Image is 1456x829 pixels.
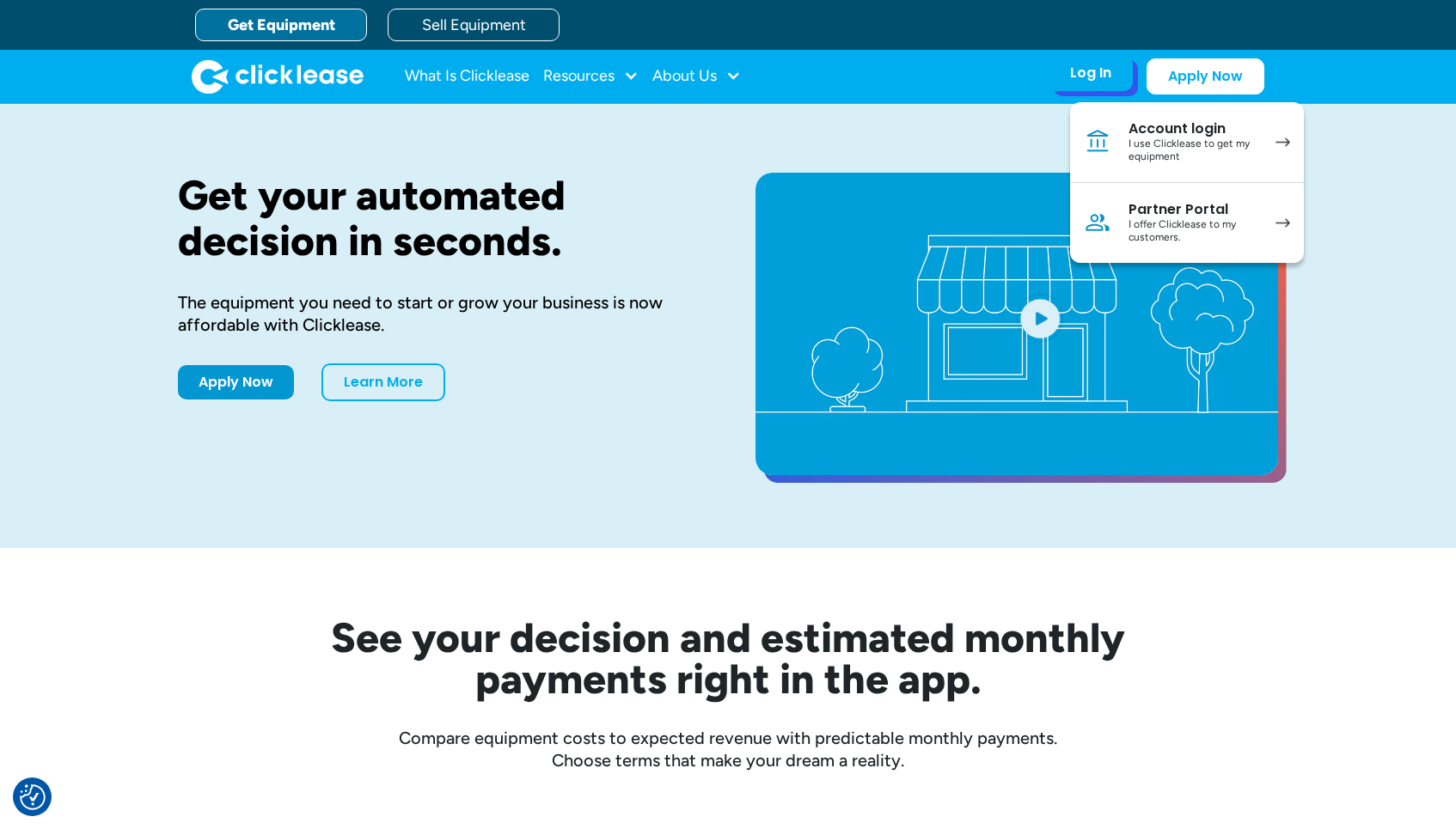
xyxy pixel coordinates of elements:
a: Learn More [321,363,445,401]
div: About Us [652,59,741,94]
img: Bank icon [1084,128,1111,155]
div: I use Clicklease to get my equipment [1129,137,1258,164]
img: Clicklease logo [192,59,364,94]
a: Account loginI use Clicklease to get my equipment [1070,102,1304,183]
div: Resources [543,59,639,94]
div: I offer Clicklease to my customers. [1129,218,1258,245]
a: home [192,59,364,94]
h1: Get your automated decision in seconds. [178,173,700,264]
div: Log In [1070,64,1111,82]
div: Compare equipment costs to expected revenue with predictable monthly payments. Choose terms that ... [178,727,1278,771]
button: Consent Preferences [20,784,46,810]
div: Account login [1129,120,1258,137]
img: Blue play button logo on a light blue circular background [1017,294,1063,342]
img: arrow [1276,137,1290,147]
a: What Is Clicklease [405,59,529,94]
a: Apply Now [1147,58,1264,94]
h2: See your decision and estimated monthly payments right in the app. [247,617,1209,699]
a: Get Equipment [195,9,367,41]
a: Sell Equipment [388,9,560,41]
img: arrow [1276,218,1290,228]
img: Person icon [1084,209,1111,236]
nav: Log In [1070,102,1304,263]
img: Revisit consent button [20,784,46,810]
a: Partner PortalI offer Clicklease to my customers. [1070,183,1304,263]
div: The equipment you need to start or grow your business is now affordable with Clicklease. [178,291,700,336]
div: Partner Portal [1129,201,1258,218]
a: open lightbox [756,173,1278,475]
a: Apply Now [178,365,294,399]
